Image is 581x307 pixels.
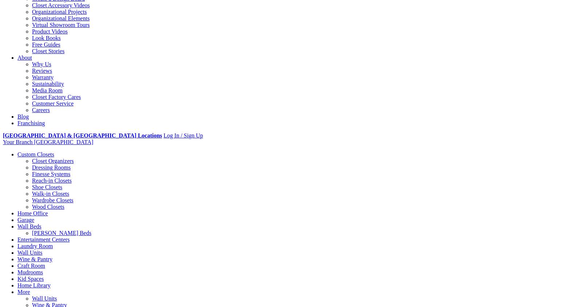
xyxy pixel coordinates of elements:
span: Your Branch [3,139,32,145]
a: Log In / Sign Up [163,132,203,139]
a: Wood Closets [32,204,64,210]
a: Warranty [32,74,53,80]
a: Closet Accessory Videos [32,2,90,8]
a: Product Videos [32,28,68,35]
a: Closet Stories [32,48,64,54]
a: Entertainment Centers [17,236,70,243]
a: [GEOGRAPHIC_DATA] & [GEOGRAPHIC_DATA] Locations [3,132,162,139]
a: Careers [32,107,50,113]
a: Walk-in Closets [32,191,69,197]
a: Laundry Room [17,243,53,249]
a: Virtual Showroom Tours [32,22,90,28]
a: Why Us [32,61,51,67]
a: Your Branch [GEOGRAPHIC_DATA] [3,139,93,145]
a: Wall Units [17,250,42,256]
a: Wine & Pantry [17,256,52,262]
a: Media Room [32,87,63,93]
span: [GEOGRAPHIC_DATA] [34,139,93,145]
a: Home Office [17,210,48,216]
a: Blog [17,113,29,120]
a: More menu text will display only on big screen [17,289,30,295]
a: Shoe Closets [32,184,62,190]
a: Craft Room [17,263,45,269]
a: Garage [17,217,34,223]
a: Franchising [17,120,45,126]
a: Mudrooms [17,269,43,275]
a: Dressing Rooms [32,164,71,171]
a: Wardrobe Closets [32,197,73,203]
a: Free Guides [32,41,60,48]
a: Wall Beds [17,223,41,230]
a: Closet Organizers [32,158,74,164]
a: Custom Closets [17,151,54,158]
a: Finesse Systems [32,171,70,177]
a: Organizational Projects [32,9,87,15]
a: Closet Factory Cares [32,94,81,100]
a: Organizational Elements [32,15,89,21]
a: Sustainability [32,81,64,87]
a: Wall Units [32,295,57,302]
a: Look Books [32,35,61,41]
a: Reach-in Closets [32,178,72,184]
a: Home Library [17,282,51,288]
a: Kid Spaces [17,276,44,282]
a: Customer Service [32,100,73,107]
a: About [17,55,32,61]
a: [PERSON_NAME] Beds [32,230,91,236]
a: Reviews [32,68,52,74]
